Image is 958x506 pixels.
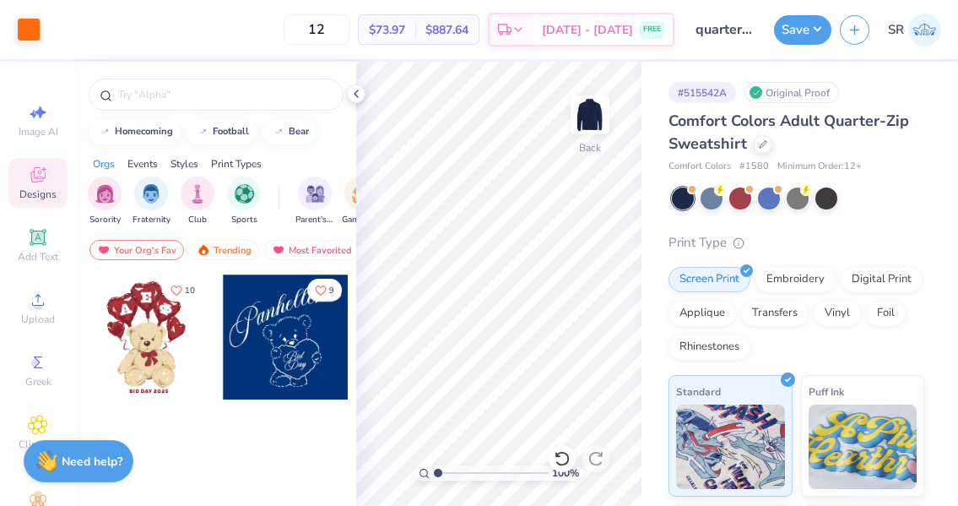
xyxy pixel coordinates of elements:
[329,286,334,295] span: 9
[97,244,111,256] img: most_fav.gif
[89,119,181,144] button: homecoming
[744,82,839,103] div: Original Proof
[142,184,160,204] img: Fraternity Image
[668,82,736,103] div: # 515542A
[552,465,579,481] span: 100 %
[295,177,334,226] div: filter for Parent's Weekend
[116,86,333,103] input: Try "Alpha"
[866,301,906,326] div: Foil
[95,184,115,204] img: Sorority Image
[342,177,381,226] div: filter for Game Day
[668,111,909,154] span: Comfort Colors Adult Quarter-Zip Sweatshirt
[133,177,170,226] div: filter for Fraternity
[196,127,209,137] img: trend_line.gif
[21,313,55,326] span: Upload
[19,125,58,139] span: Image AI
[668,335,750,360] div: Rhinestones
[181,177,214,226] button: filter button
[181,177,214,226] div: filter for Club
[295,177,334,226] button: filter button
[185,286,195,295] span: 10
[888,14,941,46] a: SR
[741,301,809,326] div: Transfers
[841,267,923,292] div: Digital Print
[264,240,360,260] div: Most Favorited
[542,21,633,39] span: [DATE] - [DATE]
[369,21,405,39] span: $73.97
[306,184,325,204] img: Parent's Weekend Image
[170,156,198,171] div: Styles
[643,24,661,35] span: FREE
[579,140,601,155] div: Back
[272,244,285,256] img: most_fav.gif
[18,250,58,264] span: Add Text
[668,301,736,326] div: Applique
[676,405,785,489] img: Standard
[739,160,769,174] span: # 1580
[133,214,170,226] span: Fraternity
[197,244,210,256] img: trending.gif
[814,301,861,326] div: Vinyl
[352,184,371,204] img: Game Day Image
[25,375,51,389] span: Greek
[89,240,184,260] div: Your Org's Fav
[668,267,750,292] div: Screen Print
[342,214,381,226] span: Game Day
[188,184,207,204] img: Club Image
[227,177,261,226] button: filter button
[342,177,381,226] button: filter button
[89,214,121,226] span: Sorority
[425,21,468,39] span: $887.64
[668,233,924,253] div: Print Type
[188,214,207,226] span: Club
[888,20,904,40] span: SR
[163,279,203,302] button: Like
[88,177,122,226] button: filter button
[211,156,262,171] div: Print Types
[187,119,257,144] button: football
[231,214,257,226] span: Sports
[62,454,122,470] strong: Need help?
[19,188,57,201] span: Designs
[98,127,111,137] img: trend_line.gif
[683,13,766,46] input: Untitled Design
[908,14,941,46] img: Silvia Romero
[573,98,607,132] img: Back
[189,240,259,260] div: Trending
[263,119,317,144] button: bear
[777,160,862,174] span: Minimum Order: 12 +
[227,177,261,226] div: filter for Sports
[774,15,831,45] button: Save
[127,156,158,171] div: Events
[88,177,122,226] div: filter for Sorority
[809,405,917,489] img: Puff Ink
[235,184,254,204] img: Sports Image
[289,127,309,136] div: bear
[755,267,836,292] div: Embroidery
[115,127,173,136] div: homecoming
[213,127,249,136] div: football
[295,214,334,226] span: Parent's Weekend
[676,383,721,400] span: Standard
[133,177,170,226] button: filter button
[93,156,115,171] div: Orgs
[668,160,731,174] span: Comfort Colors
[809,383,844,400] span: Puff Ink
[272,127,285,137] img: trend_line.gif
[307,279,342,302] button: Like
[8,438,68,465] span: Clipart & logos
[284,14,349,45] input: – –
